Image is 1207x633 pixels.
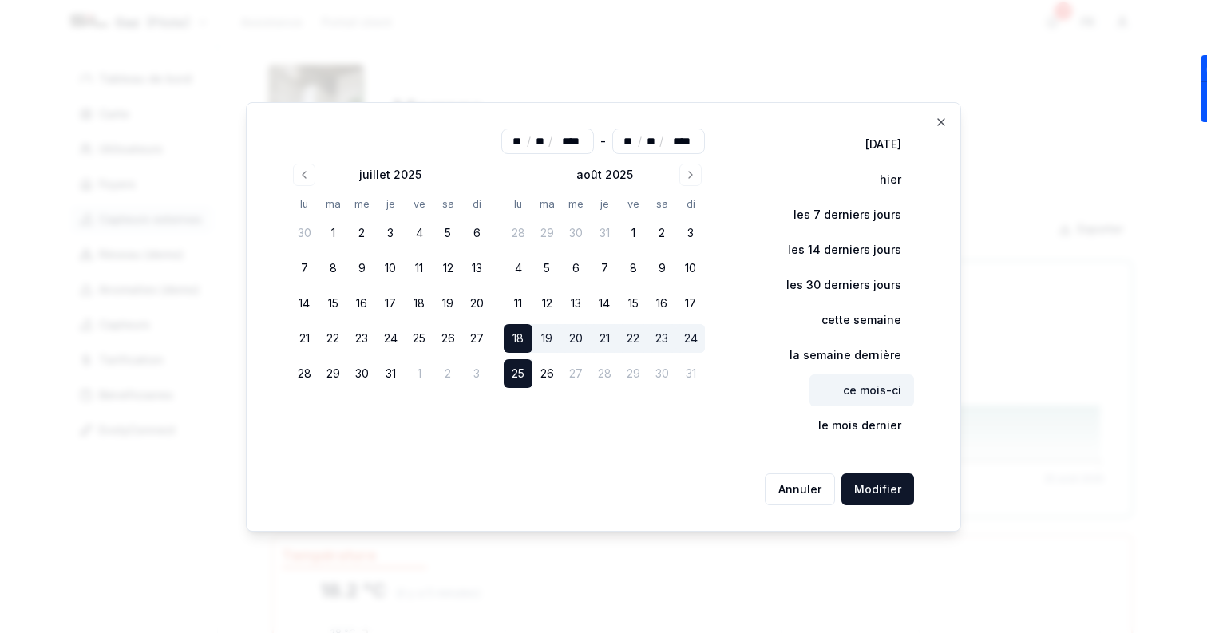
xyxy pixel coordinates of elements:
[504,219,532,247] button: 28
[647,254,676,283] button: 9
[433,359,462,388] button: 2
[647,196,676,212] th: samedi
[590,324,619,353] button: 21
[462,219,491,247] button: 6
[548,133,552,149] span: /
[679,164,702,186] button: Go to next month
[504,324,532,353] button: 18
[532,219,561,247] button: 29
[290,196,319,212] th: lundi
[809,374,914,406] button: ce mois-ci
[532,359,561,388] button: 26
[590,219,619,247] button: 31
[576,167,633,183] div: août 2025
[376,289,405,318] button: 17
[647,219,676,247] button: 2
[676,289,705,318] button: 17
[376,359,405,388] button: 31
[590,254,619,283] button: 7
[376,324,405,353] button: 24
[462,196,491,212] th: dimanche
[433,289,462,318] button: 19
[760,199,914,231] button: les 7 derniers jours
[376,219,405,247] button: 3
[532,254,561,283] button: 5
[504,254,532,283] button: 4
[433,196,462,212] th: samedi
[754,234,914,266] button: les 14 derniers jours
[600,129,606,154] div: -
[756,339,914,371] button: la semaine dernière
[841,473,914,505] button: Modifier
[647,289,676,318] button: 16
[619,254,647,283] button: 8
[676,324,705,353] button: 24
[290,324,319,353] button: 21
[359,167,421,183] div: juillet 2025
[405,254,433,283] button: 11
[462,289,491,318] button: 20
[504,359,532,388] button: 25
[405,219,433,247] button: 4
[532,196,561,212] th: mardi
[676,254,705,283] button: 10
[676,196,705,212] th: dimanche
[561,219,590,247] button: 30
[785,409,914,441] button: le mois dernier
[765,473,835,505] button: Annuler
[433,254,462,283] button: 12
[619,324,647,353] button: 22
[433,219,462,247] button: 5
[462,324,491,353] button: 27
[504,196,532,212] th: lundi
[532,289,561,318] button: 12
[433,324,462,353] button: 26
[619,289,647,318] button: 15
[347,289,376,318] button: 16
[590,196,619,212] th: jeudi
[319,254,347,283] button: 8
[846,164,914,196] button: hier
[788,304,914,336] button: cette semaine
[347,324,376,353] button: 23
[561,254,590,283] button: 6
[532,324,561,353] button: 19
[659,133,663,149] span: /
[290,289,319,318] button: 14
[619,196,647,212] th: vendredi
[319,219,347,247] button: 1
[676,219,705,247] button: 3
[405,196,433,212] th: vendredi
[347,196,376,212] th: mercredi
[347,219,376,247] button: 2
[405,359,433,388] button: 1
[347,254,376,283] button: 9
[619,219,647,247] button: 1
[561,324,590,353] button: 20
[462,254,491,283] button: 13
[290,219,319,247] button: 30
[319,289,347,318] button: 15
[376,196,405,212] th: jeudi
[290,254,319,283] button: 7
[527,133,531,149] span: /
[319,324,347,353] button: 22
[319,359,347,388] button: 29
[504,289,532,318] button: 11
[561,289,590,318] button: 13
[376,254,405,283] button: 10
[347,359,376,388] button: 30
[405,289,433,318] button: 18
[590,289,619,318] button: 14
[293,164,315,186] button: Go to previous month
[319,196,347,212] th: mardi
[832,129,914,160] button: [DATE]
[405,324,433,353] button: 25
[638,133,642,149] span: /
[647,324,676,353] button: 23
[290,359,319,388] button: 28
[753,269,914,301] button: les 30 derniers jours
[561,196,590,212] th: mercredi
[462,359,491,388] button: 3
